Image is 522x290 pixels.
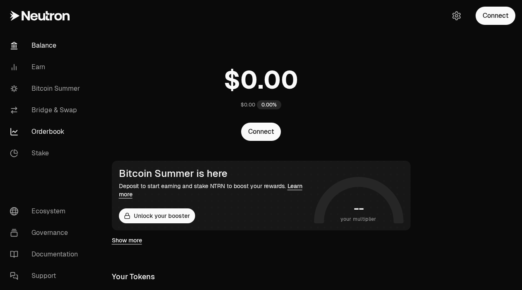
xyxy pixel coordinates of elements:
a: Stake [3,143,89,164]
h1: -- [354,202,363,215]
a: Governance [3,222,89,244]
a: Show more [112,236,142,244]
button: Connect [241,123,281,141]
div: Deposit to start earning and stake NTRN to boost your rewards. [119,182,311,198]
div: $0.00 [241,101,255,108]
button: Connect [476,7,515,25]
a: Orderbook [3,121,89,143]
div: Your Tokens [112,271,155,283]
a: Support [3,265,89,287]
a: Bridge & Swap [3,99,89,121]
button: Unlock your booster [119,208,195,223]
a: Balance [3,35,89,56]
span: your multiplier [341,215,377,223]
a: Bitcoin Summer [3,78,89,99]
a: Ecosystem [3,201,89,222]
a: Documentation [3,244,89,265]
div: 0.00% [257,100,281,109]
div: Bitcoin Summer is here [119,168,311,179]
a: Earn [3,56,89,78]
